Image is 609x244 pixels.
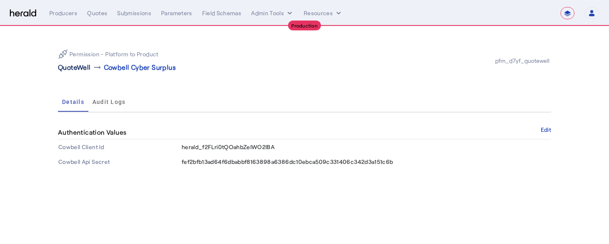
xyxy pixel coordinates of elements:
[69,50,159,58] p: Permission - Platform to Product
[62,99,84,105] span: Details
[10,9,36,17] img: Herald Logo
[541,127,551,132] button: Edit
[92,62,102,72] mat-icon: arrow_right_alt
[304,9,343,17] button: Resources dropdown menu
[58,62,91,72] p: QuoteWell
[288,21,321,30] div: Production
[58,140,181,154] th: Cowbell Client Id
[104,62,176,72] p: Cowbell Cyber Surplus
[49,9,77,17] div: Producers
[58,127,129,137] h4: Authentication Values
[161,9,192,17] div: Parameters
[202,9,242,17] div: Field Schemas
[117,9,151,17] div: Submissions
[251,9,294,17] button: internal dropdown menu
[182,158,393,165] span: fef2bfb13ad64f6dbabbf8163898a6386dc10ebca509c331406c342d3a151c6b
[494,57,551,65] div: pfm_d7yf_quotewell
[182,143,275,150] span: herald_f2FLri0tQOahbZeIWO2lBA
[58,154,181,169] th: Cowbell Api Secret
[92,99,126,105] span: Audit Logs
[87,9,107,17] div: Quotes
